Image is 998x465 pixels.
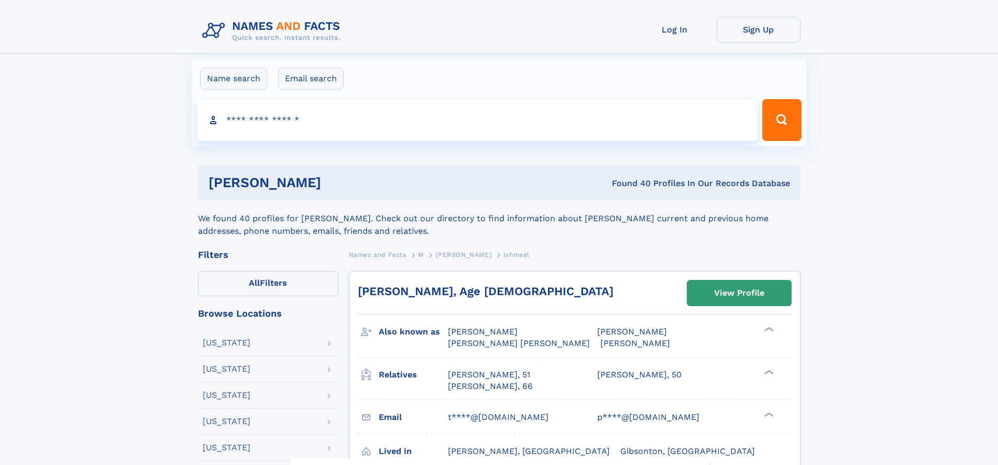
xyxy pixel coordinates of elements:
div: We found 40 profiles for [PERSON_NAME]. Check out our directory to find information about [PERSON... [198,200,800,237]
a: M [418,248,424,261]
a: View Profile [687,280,791,306]
h1: [PERSON_NAME] [209,176,467,189]
div: [US_STATE] [203,339,250,347]
h3: Lived in [379,442,448,460]
a: [PERSON_NAME] [435,248,491,261]
a: [PERSON_NAME], 51 [448,369,530,381]
div: Filters [198,250,338,259]
a: [PERSON_NAME], Age [DEMOGRAPHIC_DATA] [358,285,613,298]
div: [US_STATE] [203,417,250,426]
a: Log In [633,17,717,42]
img: Logo Names and Facts [198,17,349,45]
span: Gibsonton, [GEOGRAPHIC_DATA] [620,446,755,456]
div: ❯ [762,369,774,375]
span: [PERSON_NAME] [600,338,670,348]
div: View Profile [714,281,764,305]
label: Name search [200,68,267,90]
div: [US_STATE] [203,365,250,373]
label: Filters [198,271,338,296]
label: Email search [278,68,344,90]
a: [PERSON_NAME], 50 [597,369,682,381]
input: search input [197,99,758,141]
div: [US_STATE] [203,444,250,452]
span: Ishmael [503,251,530,258]
span: [PERSON_NAME] [435,251,491,258]
div: ❯ [762,411,774,418]
span: [PERSON_NAME] [PERSON_NAME] [448,338,590,348]
div: Browse Locations [198,309,338,318]
div: Found 40 Profiles In Our Records Database [466,178,790,189]
a: Sign Up [717,17,800,42]
span: [PERSON_NAME] [597,327,667,337]
span: M [418,251,424,258]
span: [PERSON_NAME] [448,327,518,337]
div: [US_STATE] [203,391,250,399]
span: [PERSON_NAME], [GEOGRAPHIC_DATA] [448,446,610,456]
h3: Also known as [379,323,448,341]
h3: Relatives [379,366,448,384]
a: [PERSON_NAME], 66 [448,381,533,392]
div: ❯ [762,326,774,333]
h3: Email [379,408,448,426]
button: Search Button [762,99,801,141]
a: Names and Facts [349,248,407,261]
span: All [249,278,260,288]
